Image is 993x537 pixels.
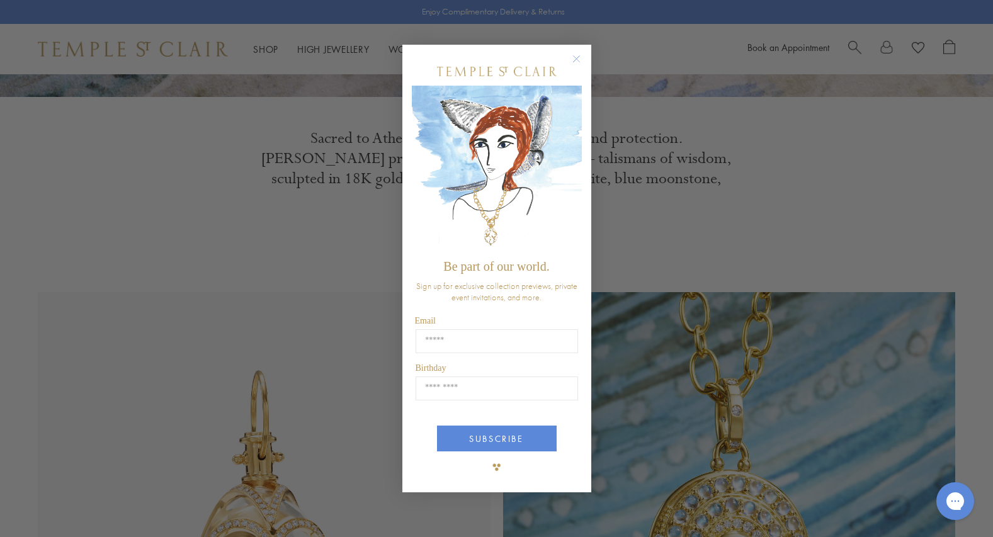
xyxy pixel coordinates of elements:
button: Close dialog [575,57,591,73]
img: Temple St. Clair [437,67,557,76]
span: Birthday [416,363,446,373]
span: Be part of our world. [443,259,549,273]
span: Sign up for exclusive collection previews, private event invitations, and more. [416,280,577,303]
span: Email [415,316,436,325]
img: c4a9eb12-d91a-4d4a-8ee0-386386f4f338.jpeg [412,86,582,254]
img: TSC [484,455,509,480]
iframe: Gorgias live chat messenger [930,478,980,524]
input: Email [416,329,578,353]
button: SUBSCRIBE [437,426,557,451]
